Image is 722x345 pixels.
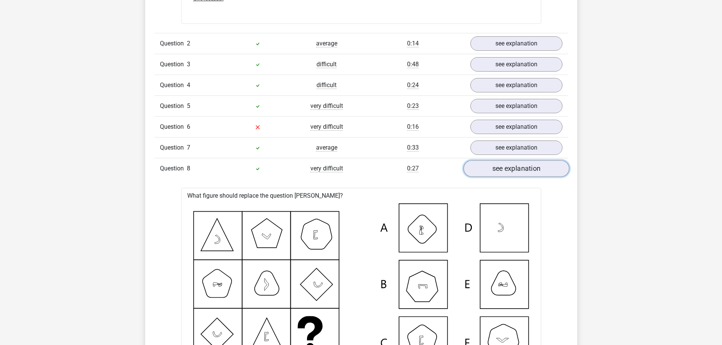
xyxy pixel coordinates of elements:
span: 2 [187,40,190,47]
a: see explanation [470,120,562,134]
span: 5 [187,102,190,109]
a: see explanation [470,140,562,155]
span: very difficult [310,165,343,172]
span: 0:23 [407,102,419,110]
span: 0:48 [407,61,419,68]
a: see explanation [470,36,562,51]
span: Question [160,164,187,173]
span: 6 [187,123,190,130]
a: see explanation [470,78,562,92]
span: 0:14 [407,40,419,47]
span: average [316,40,337,47]
span: 7 [187,144,190,151]
span: difficult [316,61,337,68]
span: 3 [187,61,190,68]
span: 0:27 [407,165,419,172]
span: very difficult [310,123,343,131]
span: Question [160,81,187,90]
span: 8 [187,165,190,172]
span: Question [160,122,187,131]
span: Question [160,60,187,69]
span: 4 [187,81,190,89]
span: average [316,144,337,151]
span: Question [160,39,187,48]
a: see explanation [470,99,562,113]
span: difficult [316,81,337,89]
span: 0:24 [407,81,419,89]
span: 0:16 [407,123,419,131]
a: see explanation [470,57,562,72]
span: Question [160,143,187,152]
span: Question [160,101,187,111]
span: 0:33 [407,144,419,151]
a: see explanation [463,161,569,177]
span: very difficult [310,102,343,110]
